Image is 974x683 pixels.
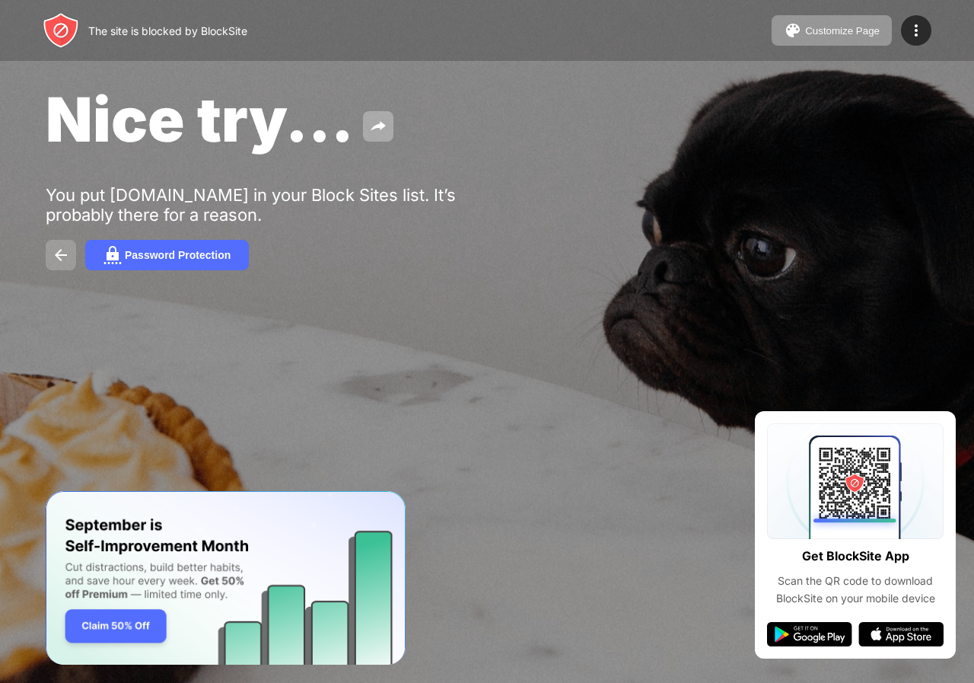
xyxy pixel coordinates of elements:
[43,12,79,49] img: header-logo.svg
[767,423,944,539] img: qrcode.svg
[784,21,802,40] img: pallet.svg
[805,25,880,37] div: Customize Page
[88,24,247,37] div: The site is blocked by BlockSite
[46,185,516,225] div: You put [DOMAIN_NAME] in your Block Sites list. It’s probably there for a reason.
[125,249,231,261] div: Password Protection
[52,246,70,264] img: back.svg
[85,240,249,270] button: Password Protection
[772,15,892,46] button: Customize Page
[103,246,122,264] img: password.svg
[46,82,354,156] span: Nice try...
[858,622,944,646] img: app-store.svg
[46,491,406,665] iframe: Banner
[767,622,852,646] img: google-play.svg
[907,21,925,40] img: menu-icon.svg
[369,117,387,136] img: share.svg
[802,545,909,567] div: Get BlockSite App
[767,573,944,607] div: Scan the QR code to download BlockSite on your mobile device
